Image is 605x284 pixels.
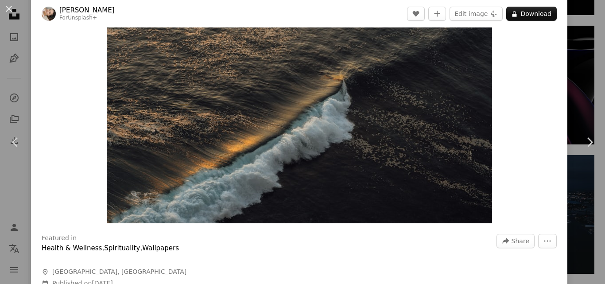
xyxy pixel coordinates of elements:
h3: Featured in [42,234,77,243]
span: , [140,244,142,252]
img: Go to Polina Kuzovkova's profile [42,7,56,21]
a: Wallpapers [142,244,179,252]
button: Edit image [450,7,503,21]
span: [GEOGRAPHIC_DATA], [GEOGRAPHIC_DATA] [52,268,186,276]
button: Like [407,7,425,21]
button: More Actions [538,234,557,248]
span: Share [512,234,529,248]
a: Unsplash+ [68,15,97,21]
button: Share this image [496,234,535,248]
button: Add to Collection [428,7,446,21]
div: For [59,15,115,22]
a: Spirituality [104,244,140,252]
a: Health & Wellness [42,244,102,252]
button: Download [506,7,557,21]
a: Next [574,100,605,185]
span: , [102,244,104,252]
a: [PERSON_NAME] [59,6,115,15]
